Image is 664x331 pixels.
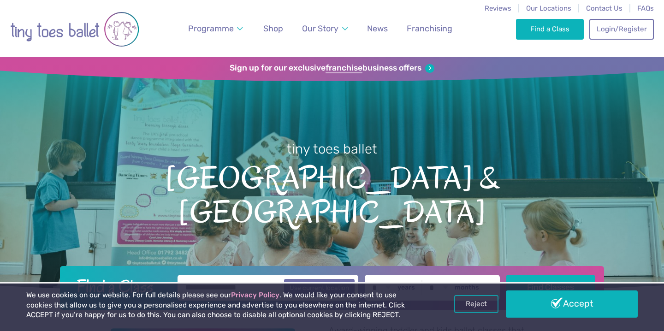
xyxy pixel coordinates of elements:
[188,24,234,33] span: Programme
[259,18,287,39] a: Shop
[589,19,654,39] a: Login/Register
[263,24,283,33] span: Shop
[516,19,584,39] a: Find a Class
[298,18,352,39] a: Our Story
[284,279,355,296] button: Use current location
[16,158,648,230] span: [GEOGRAPHIC_DATA] & [GEOGRAPHIC_DATA]
[287,141,377,157] small: tiny toes ballet
[26,290,424,320] p: We use cookies on our website. For full details please see our . We would like your consent to us...
[231,291,279,299] a: Privacy Policy
[407,24,452,33] span: Franchising
[506,275,595,301] button: Find Classes
[363,18,392,39] a: News
[69,275,172,298] h2: Find a Class
[506,290,638,317] a: Accept
[326,63,362,73] strong: franchise
[302,24,338,33] span: Our Story
[367,24,388,33] span: News
[454,295,498,313] a: Reject
[526,4,571,12] a: Our Locations
[485,4,511,12] a: Reviews
[230,63,434,73] a: Sign up for our exclusivefranchisebusiness offers
[184,18,248,39] a: Programme
[586,4,622,12] a: Contact Us
[637,4,654,12] a: FAQs
[10,6,139,53] img: tiny toes ballet
[403,18,456,39] a: Franchising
